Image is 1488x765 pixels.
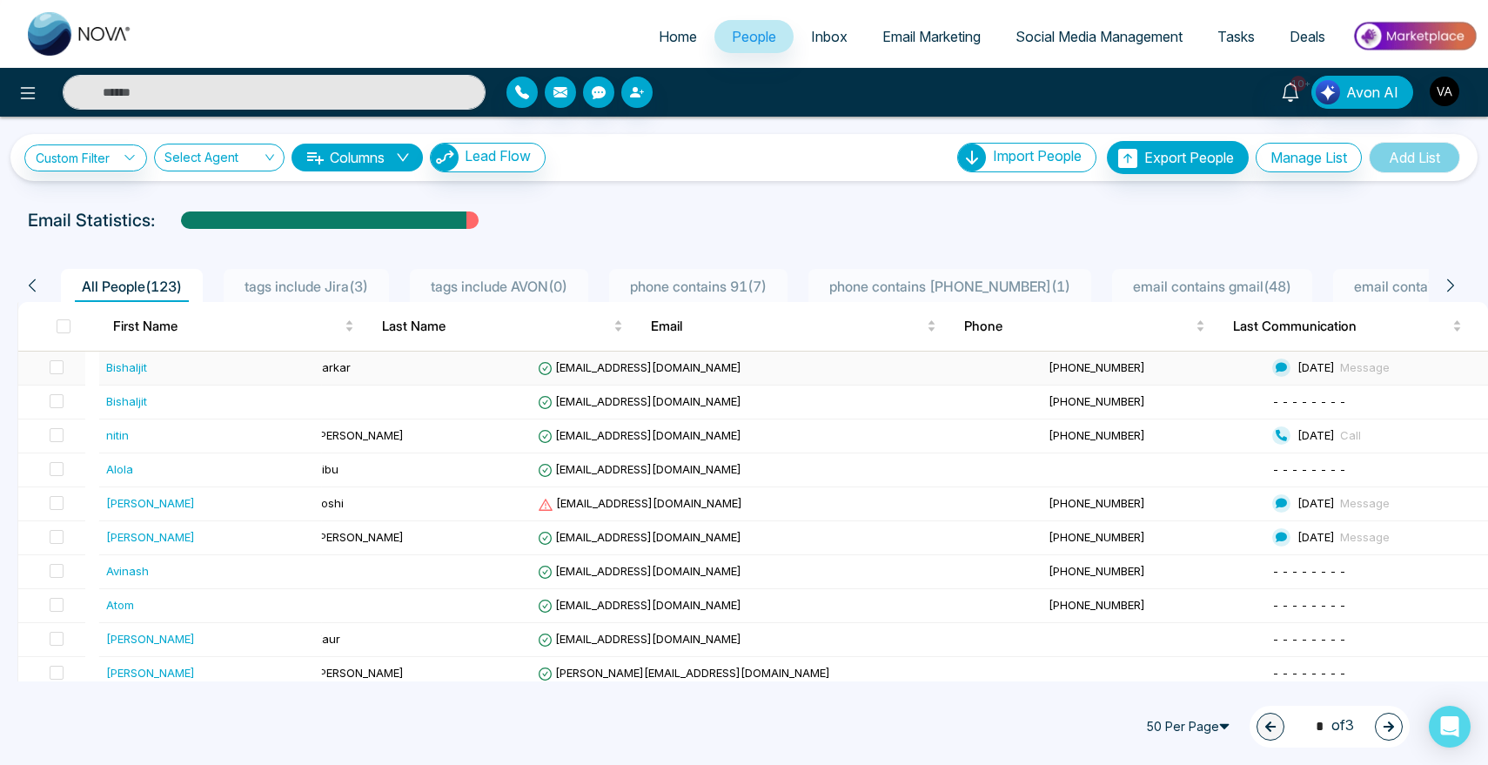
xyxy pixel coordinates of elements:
span: [PERSON_NAME][EMAIL_ADDRESS][DOMAIN_NAME] [538,666,830,680]
span: All People ( 123 ) [75,278,189,295]
div: nitin [106,426,129,444]
span: Social Media Management [1015,28,1183,45]
div: - - - - - - - - [1272,393,1481,410]
span: First Name [113,316,341,337]
th: First Name [99,302,368,351]
a: Inbox [794,20,865,53]
span: phone contains 91 ( 7 ) [623,278,774,295]
div: Open Intercom Messenger [1429,706,1471,748]
p: Email Statistics: [28,207,155,233]
span: Home [659,28,697,45]
button: Avon AI [1311,76,1413,109]
div: [PERSON_NAME] [106,630,195,648]
img: User Avatar [1430,77,1459,106]
span: [EMAIL_ADDRESS][DOMAIN_NAME] [538,462,741,476]
a: Home [641,20,714,53]
div: Atom [106,596,134,614]
img: Market-place.gif [1351,17,1478,56]
span: down [396,151,410,164]
span: [PERSON_NAME] [315,666,404,680]
span: Joshi [315,496,344,510]
span: Tasks [1217,28,1255,45]
span: [DATE] [1297,360,1335,374]
a: People [714,20,794,53]
img: Nova CRM Logo [28,12,132,56]
span: [EMAIL_ADDRESS][DOMAIN_NAME] [538,496,742,510]
span: Call [1340,428,1361,442]
div: - - - - - - - - [1272,596,1481,614]
span: [PHONE_NUMBER] [1049,428,1145,442]
a: Email Marketing [865,20,998,53]
span: 10+ [1290,76,1306,91]
button: Columnsdown [292,144,423,171]
span: [PHONE_NUMBER] [1049,598,1145,612]
div: Bishaljit [106,393,147,410]
span: Export People [1144,149,1234,166]
span: Message [1340,496,1390,510]
span: Message [1340,530,1390,544]
span: [EMAIL_ADDRESS][DOMAIN_NAME] [538,360,741,374]
a: Custom Filter [24,144,147,171]
div: Alola [106,460,133,478]
span: [PHONE_NUMBER] [1049,496,1145,510]
div: [PERSON_NAME] [106,494,195,512]
span: People [732,28,776,45]
span: of 3 [1305,715,1354,738]
th: Last Communication [1219,302,1488,351]
span: [EMAIL_ADDRESS][DOMAIN_NAME] [538,632,741,646]
span: tags include AVON ( 0 ) [424,278,574,295]
span: Email [651,316,923,337]
th: Last Name [368,302,637,351]
div: - - - - - - - - [1272,630,1481,648]
a: Lead FlowLead Flow [423,143,546,172]
div: - - - - - - - - [1272,460,1481,478]
img: Lead Flow [431,144,459,171]
span: Sarkar [315,360,351,374]
div: Avinash [106,562,149,580]
span: [DATE] [1297,530,1335,544]
span: [PERSON_NAME] [315,530,404,544]
img: Lead Flow [1316,80,1340,104]
span: [PHONE_NUMBER] [1049,564,1145,578]
span: [PHONE_NUMBER] [1049,394,1145,408]
span: Lead Flow [465,147,531,164]
button: Export People [1107,141,1249,174]
button: Lead Flow [430,143,546,172]
span: Last Name [382,316,610,337]
div: - - - - - - - - [1272,664,1481,681]
span: Avon AI [1346,82,1398,103]
span: phone contains [PHONE_NUMBER] ( 1 ) [822,278,1077,295]
span: Message [1340,360,1390,374]
span: Bibu [315,462,338,476]
div: [PERSON_NAME] [106,528,195,546]
span: Last Communication [1233,316,1449,337]
span: [EMAIL_ADDRESS][DOMAIN_NAME] [538,598,741,612]
div: - - - - - - - - [1272,562,1481,580]
div: Bishaljit [106,359,147,376]
a: 10+ [1270,76,1311,106]
span: tags include Jira ( 3 ) [238,278,375,295]
a: Deals [1272,20,1343,53]
a: Social Media Management [998,20,1200,53]
span: [PHONE_NUMBER] [1049,530,1145,544]
span: Deals [1290,28,1325,45]
span: email contains gmail ( 48 ) [1126,278,1298,295]
span: Email Marketing [882,28,981,45]
span: [EMAIL_ADDRESS][DOMAIN_NAME] [538,428,741,442]
span: [DATE] [1297,428,1335,442]
th: Phone [950,302,1219,351]
span: Import People [993,147,1082,164]
span: [EMAIL_ADDRESS][DOMAIN_NAME] [538,530,741,544]
span: Inbox [811,28,848,45]
span: Phone [964,316,1192,337]
span: [EMAIL_ADDRESS][DOMAIN_NAME] [538,394,741,408]
span: Kaur [315,632,340,646]
span: [EMAIL_ADDRESS][DOMAIN_NAME] [538,564,741,578]
th: Email [637,302,950,351]
span: [PERSON_NAME] [315,428,404,442]
div: [PERSON_NAME] [106,664,195,681]
span: 50 Per Page [1138,713,1243,741]
span: [PHONE_NUMBER] [1049,360,1145,374]
span: [DATE] [1297,496,1335,510]
button: Manage List [1256,143,1362,172]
